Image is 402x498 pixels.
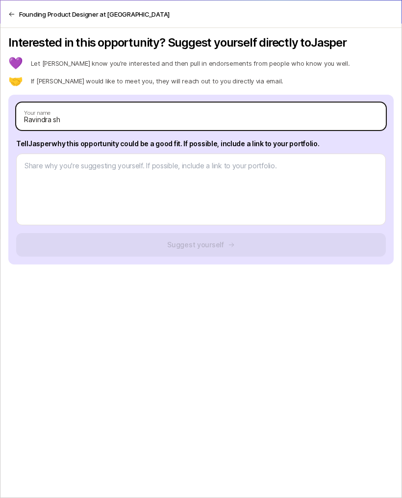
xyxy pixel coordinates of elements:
[19,9,170,19] p: Founding Product Designer at [GEOGRAPHIC_DATA]
[8,57,23,69] p: 💜
[31,76,283,86] p: If [PERSON_NAME] would like to meet you, they will reach out to you directly via email.
[8,75,23,87] p: 🤝
[16,138,386,150] p: Tell Jasper why this opportunity could be a good fit . If possible, include a link to your portfo...
[8,36,394,50] p: Interested in this opportunity? Suggest yourself directly to Jasper
[31,58,350,68] p: Let [PERSON_NAME] know you’re interested and then pull in endorsements from people who know you w...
